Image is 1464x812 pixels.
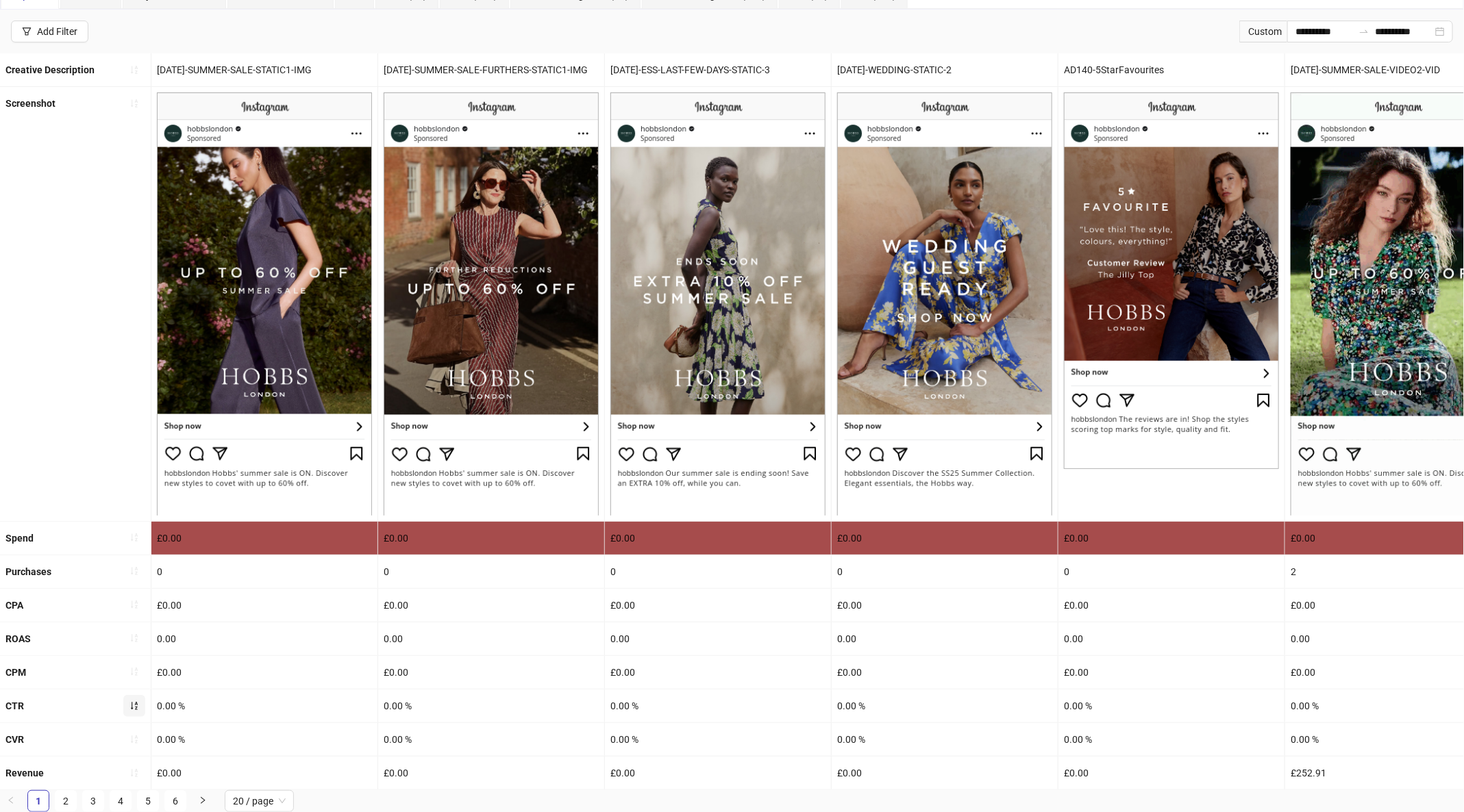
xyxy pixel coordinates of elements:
[129,633,139,643] span: sort-ascending
[129,533,139,542] span: sort-ascending
[1058,689,1285,722] div: 0.00 %
[151,723,377,756] div: 0.00 %
[605,53,831,86] div: [DATE]-ESS-LAST-FEW-DAYS-STATIC-3
[157,92,372,515] img: Screenshot 120230254479180624
[22,27,32,36] span: filter
[82,790,104,812] li: 3
[5,98,55,109] b: Screenshot
[164,790,186,812] li: 6
[378,757,604,789] div: £0.00
[1058,757,1285,789] div: £0.00
[378,622,604,655] div: 0.00
[5,667,26,678] b: CPM
[151,555,377,588] div: 0
[110,790,132,812] li: 4
[605,723,831,756] div: 0.00 %
[1358,26,1369,37] span: swap-right
[832,622,1058,655] div: 0.00
[605,589,831,622] div: £0.00
[378,53,604,86] div: [DATE]-SUMMER-SALE-FURTHERS-STATIC1-IMG
[5,64,95,75] b: Creative Description
[129,600,139,609] span: sort-ascending
[110,791,131,811] a: 4
[129,667,139,676] span: sort-ascending
[832,53,1058,86] div: [DATE]-WEDDING-STATIC-2
[1058,53,1285,86] div: AD140-5StarFavourites
[605,622,831,655] div: 0.00
[7,796,15,804] span: left
[605,522,831,555] div: £0.00
[5,533,34,544] b: Spend
[225,790,294,812] div: Page Size
[605,555,831,588] div: 0
[5,600,23,611] b: CPA
[199,796,207,804] span: right
[55,790,77,812] li: 2
[129,566,139,576] span: sort-ascending
[378,689,604,722] div: 0.00 %
[1058,522,1285,555] div: £0.00
[378,522,604,555] div: £0.00
[27,790,49,812] li: 1
[1058,589,1285,622] div: £0.00
[11,21,88,42] button: Add Filter
[233,791,286,811] span: 20 / page
[832,555,1058,588] div: 0
[832,757,1058,789] div: £0.00
[605,757,831,789] div: £0.00
[165,791,186,811] a: 6
[5,734,24,745] b: CVR
[129,701,139,711] span: sort-ascending
[1358,26,1369,37] span: to
[1058,723,1285,756] div: 0.00 %
[129,65,139,75] span: sort-ascending
[832,689,1058,722] div: 0.00 %
[5,700,24,711] b: CTR
[55,791,76,811] a: 2
[151,53,377,86] div: [DATE]-SUMMER-SALE-STATIC1-IMG
[129,768,139,778] span: sort-ascending
[378,589,604,622] div: £0.00
[610,92,826,515] img: Screenshot 120230993822470624
[192,790,214,812] button: right
[5,566,51,577] b: Purchases
[1058,656,1285,689] div: £0.00
[5,767,44,778] b: Revenue
[1239,21,1287,42] div: Custom
[1058,622,1285,655] div: 0.00
[832,589,1058,622] div: £0.00
[378,723,604,756] div: 0.00 %
[151,757,377,789] div: £0.00
[83,791,103,811] a: 3
[137,790,159,812] li: 5
[832,522,1058,555] div: £0.00
[129,735,139,744] span: sort-ascending
[151,689,377,722] div: 0.00 %
[28,791,49,811] a: 1
[151,622,377,655] div: 0.00
[378,656,604,689] div: £0.00
[378,555,604,588] div: 0
[37,26,77,37] div: Add Filter
[138,791,158,811] a: 5
[5,633,31,644] b: ROAS
[1064,92,1279,469] img: Screenshot 120230494332790624
[151,656,377,689] div: £0.00
[384,92,599,515] img: Screenshot 120230253381460624
[129,99,139,108] span: sort-ascending
[605,656,831,689] div: £0.00
[832,723,1058,756] div: 0.00 %
[151,589,377,622] div: £0.00
[192,790,214,812] li: Next Page
[605,689,831,722] div: 0.00 %
[1058,555,1285,588] div: 0
[151,522,377,555] div: £0.00
[837,92,1052,515] img: Screenshot 120229832439180624
[832,656,1058,689] div: £0.00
